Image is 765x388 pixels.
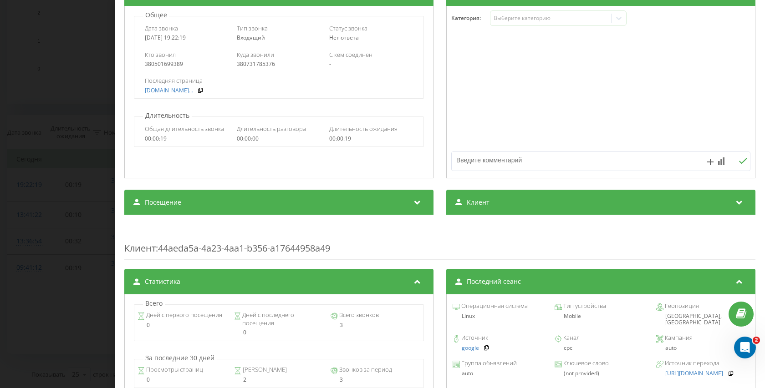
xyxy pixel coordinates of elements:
span: Последний сеанс [467,277,521,286]
span: Длительность разговора [237,125,306,133]
span: Входящий [237,34,265,41]
div: cpc [555,345,648,351]
div: : 44aeda5a-4a23-4aa1-b356-a17644958a49 [124,224,755,260]
p: Длительность [143,111,192,120]
span: Источник перехода [663,359,719,368]
div: 00:00:00 [237,136,321,142]
span: Ключевое слово [562,359,609,368]
span: Общая длительность звонка [145,125,224,133]
span: Посещение [145,198,181,207]
span: Дата звонка [145,24,178,32]
span: Звонков за период [338,365,392,374]
span: Кампания [663,333,693,343]
div: (not provided) [555,370,648,377]
div: 2 [234,377,324,383]
span: Тип устройства [562,302,606,311]
div: [GEOGRAPHIC_DATA], [GEOGRAPHIC_DATA] [656,313,749,326]
p: Всего [143,299,165,308]
div: Mobile [555,313,648,319]
p: За последние 30 дней [143,353,217,363]
span: Кто звонил [145,50,176,59]
span: Клиент [467,198,490,207]
span: Группа объявлений [460,359,517,368]
span: Геопозиция [663,302,699,311]
div: 0 [234,329,324,336]
a: [DOMAIN_NAME]... [145,87,193,94]
div: 0 [138,377,227,383]
div: 380731785376 [237,61,321,67]
div: 3 [331,377,420,383]
div: 380501699389 [145,61,229,67]
a: [URL][DOMAIN_NAME] [665,370,723,377]
div: 00:00:19 [145,136,229,142]
div: [DATE] 19:22:19 [145,35,229,41]
span: Статус звонка [329,24,367,32]
div: Linux [453,313,546,319]
div: 3 [331,322,420,328]
span: 2 [753,337,760,344]
span: С кем соединен [329,50,372,59]
span: Всего звонков [338,311,379,320]
span: Длительность ожидания [329,125,398,133]
h4: Категория : [451,15,490,21]
span: Статистика [145,277,180,286]
div: auto [453,370,546,377]
div: - [329,61,413,67]
div: Выберите категорию [494,15,607,22]
span: Канал [562,333,580,343]
span: Тип звонка [237,24,268,32]
span: Дней с последнего посещения [241,311,324,327]
div: auto [656,345,749,351]
span: Куда звонили [237,50,274,59]
span: Нет ответа [329,34,359,41]
span: [PERSON_NAME] [241,365,287,374]
span: Просмотры страниц [145,365,203,374]
iframe: Intercom live chat [734,337,756,358]
span: Последняя страница [145,76,203,85]
span: Источник [460,333,488,343]
span: Клиент [124,242,156,254]
a: google [462,345,479,351]
div: 00:00:19 [329,136,413,142]
span: Дней с первого посещения [145,311,222,320]
p: Общее [143,10,169,20]
span: Операционная система [460,302,528,311]
div: 0 [138,322,227,328]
